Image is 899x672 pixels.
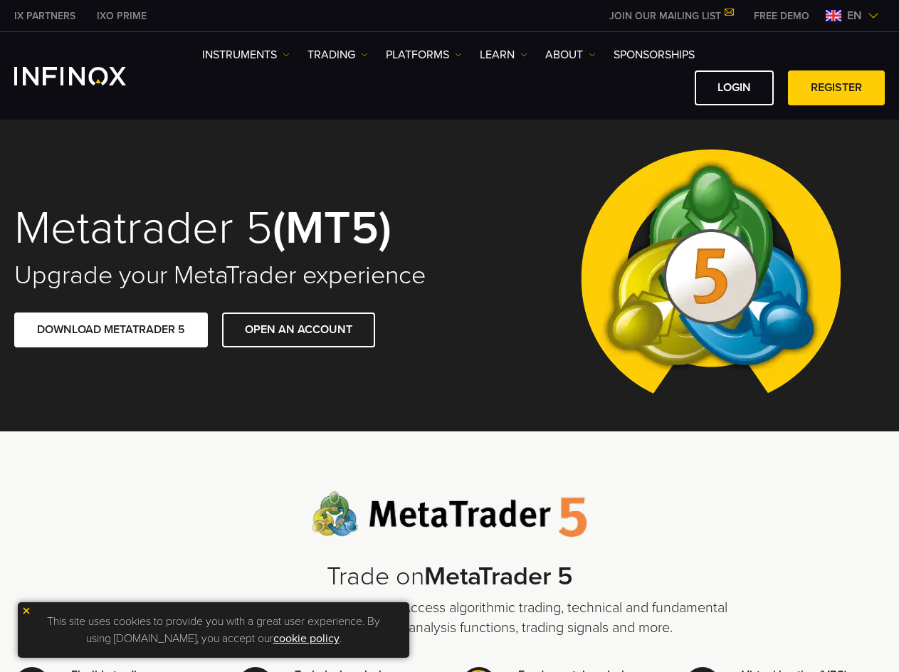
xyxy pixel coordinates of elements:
a: PLATFORMS [386,46,462,63]
h2: Trade on [165,562,735,592]
a: Learn [480,46,527,63]
strong: (MT5) [273,200,391,256]
h2: Upgrade your MetaTrader experience [14,260,432,291]
a: INFINOX [4,9,86,23]
img: Meta Trader 5 logo [312,491,587,537]
a: INFINOX [86,9,157,23]
a: TRADING [307,46,368,63]
a: LOGIN [695,70,774,105]
strong: MetaTrader 5 [424,561,573,592]
a: REGISTER [788,70,885,105]
img: Meta Trader 5 [569,120,852,431]
a: Instruments [202,46,290,63]
h1: Metatrader 5 [14,204,432,253]
span: en [841,7,868,24]
a: INFINOX Logo [14,67,159,85]
img: yellow close icon [21,606,31,616]
a: INFINOX MENU [743,9,820,23]
a: SPONSORSHIPS [614,46,695,63]
p: This site uses cookies to provide you with a great user experience. By using [DOMAIN_NAME], you a... [25,609,402,651]
a: ABOUT [545,46,596,63]
a: DOWNLOAD METATRADER 5 [14,313,208,347]
a: OPEN AN ACCOUNT [222,313,375,347]
a: cookie policy [273,631,340,646]
a: JOIN OUR MAILING LIST [599,10,743,22]
p: Trade on the advanced MT5 platform. Access algorithmic trading, technical and fundamental analysi... [165,598,735,638]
